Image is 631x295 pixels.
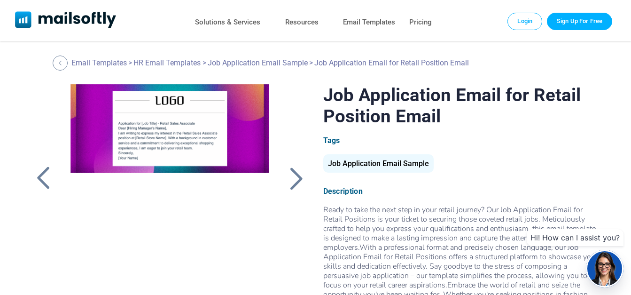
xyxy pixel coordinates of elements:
a: Login [507,13,542,30]
a: Back [284,166,308,191]
a: Job Application Email Sample [323,163,434,167]
a: Trial [547,13,612,30]
div: Description [323,187,600,196]
a: Pricing [409,16,432,29]
a: Job Application Email Sample [208,58,308,67]
a: Solutions & Services [195,16,260,29]
a: Back [53,56,70,71]
a: Mailsoftly [15,11,116,30]
div: Tags [323,136,600,145]
h1: Job Application Email for Retail Position Email [323,84,600,127]
div: Hi! How can I assist you? [527,229,623,246]
a: Email Templates [343,16,395,29]
a: HR Email Templates [133,58,201,67]
div: Job Application Email Sample [323,154,434,173]
a: Email Templates [71,58,127,67]
a: Resources [285,16,319,29]
a: Back [31,166,55,191]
